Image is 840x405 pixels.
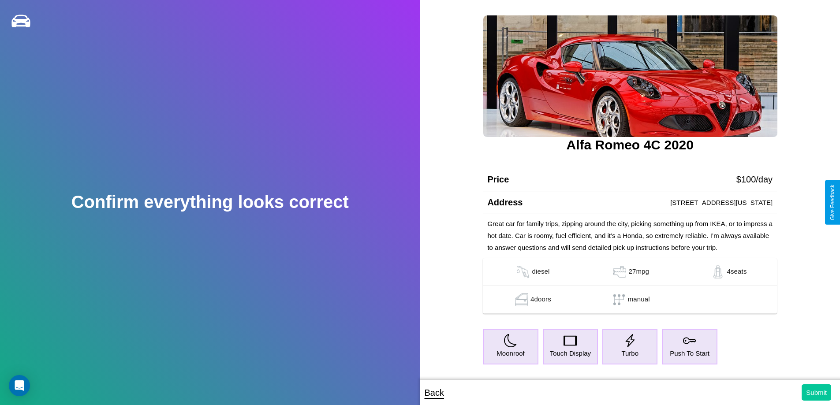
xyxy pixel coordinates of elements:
[727,265,747,279] p: 4 seats
[802,384,831,401] button: Submit
[487,175,509,185] h4: Price
[611,265,628,279] img: gas
[530,293,551,306] p: 4 doors
[487,197,523,208] h4: Address
[532,265,549,279] p: diesel
[670,347,709,359] p: Push To Start
[487,218,773,253] p: Great car for family trips, zipping around the city, picking something up from IKEA, or to impres...
[550,347,591,359] p: Touch Display
[829,185,836,220] div: Give Feedback
[514,265,532,279] img: gas
[628,293,650,306] p: manual
[628,265,649,279] p: 27 mpg
[497,347,524,359] p: Moonroof
[483,137,777,152] h3: Alfa Romeo 4C 2020
[483,258,777,314] table: simple table
[621,347,638,359] p: Turbo
[670,197,773,208] p: [STREET_ADDRESS][US_STATE]
[9,375,30,396] div: Open Intercom Messenger
[425,385,444,401] p: Back
[736,171,773,187] p: $ 100 /day
[71,192,349,212] h2: Confirm everything looks correct
[709,265,727,279] img: gas
[513,293,530,306] img: gas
